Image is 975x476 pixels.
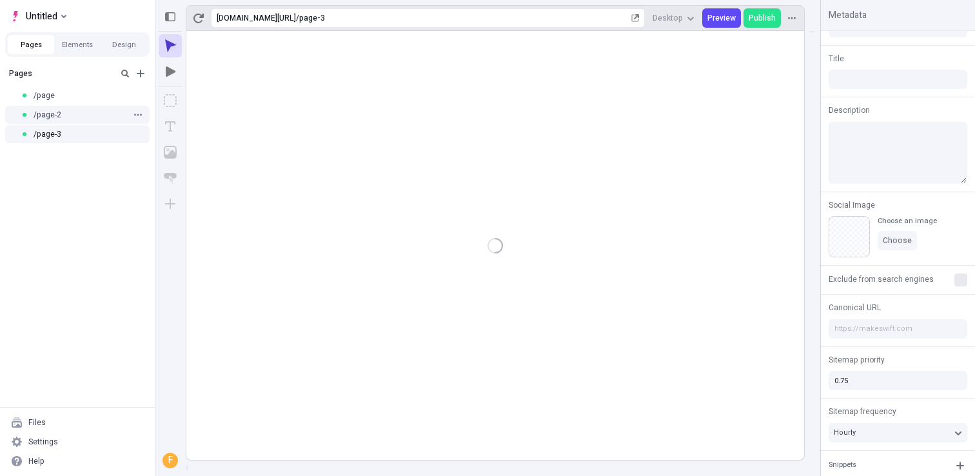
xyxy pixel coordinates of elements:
[829,53,844,64] span: Title
[101,35,147,54] button: Design
[34,90,55,101] span: /page
[829,302,881,313] span: Canonical URL
[299,13,629,23] div: page-3
[5,6,72,26] button: Select site
[133,66,148,81] button: Add new
[829,354,885,366] span: Sitemap priority
[34,110,61,120] span: /page-2
[647,8,700,28] button: Desktop
[28,437,58,447] div: Settings
[707,13,736,23] span: Preview
[829,199,875,211] span: Social Image
[296,13,299,23] div: /
[653,13,683,23] span: Desktop
[829,273,934,285] span: Exclude from search engines
[9,68,112,79] div: Pages
[28,417,46,428] div: Files
[878,231,917,250] button: Choose
[26,8,57,24] span: Untitled
[829,319,967,339] input: https://makeswift.com
[8,35,54,54] button: Pages
[702,8,741,28] button: Preview
[159,89,182,112] button: Box
[217,13,296,23] div: [URL][DOMAIN_NAME]
[749,13,776,23] span: Publish
[883,235,912,246] span: Choose
[878,216,937,226] div: Choose an image
[28,456,44,466] div: Help
[159,115,182,138] button: Text
[829,460,856,471] div: Snippets
[164,454,177,467] div: F
[834,427,856,438] span: Hourly
[829,423,967,442] button: Hourly
[159,141,182,164] button: Image
[54,35,101,54] button: Elements
[34,129,61,139] span: /page-3
[744,8,781,28] button: Publish
[829,406,896,417] span: Sitemap frequency
[829,104,870,116] span: Description
[159,166,182,190] button: Button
